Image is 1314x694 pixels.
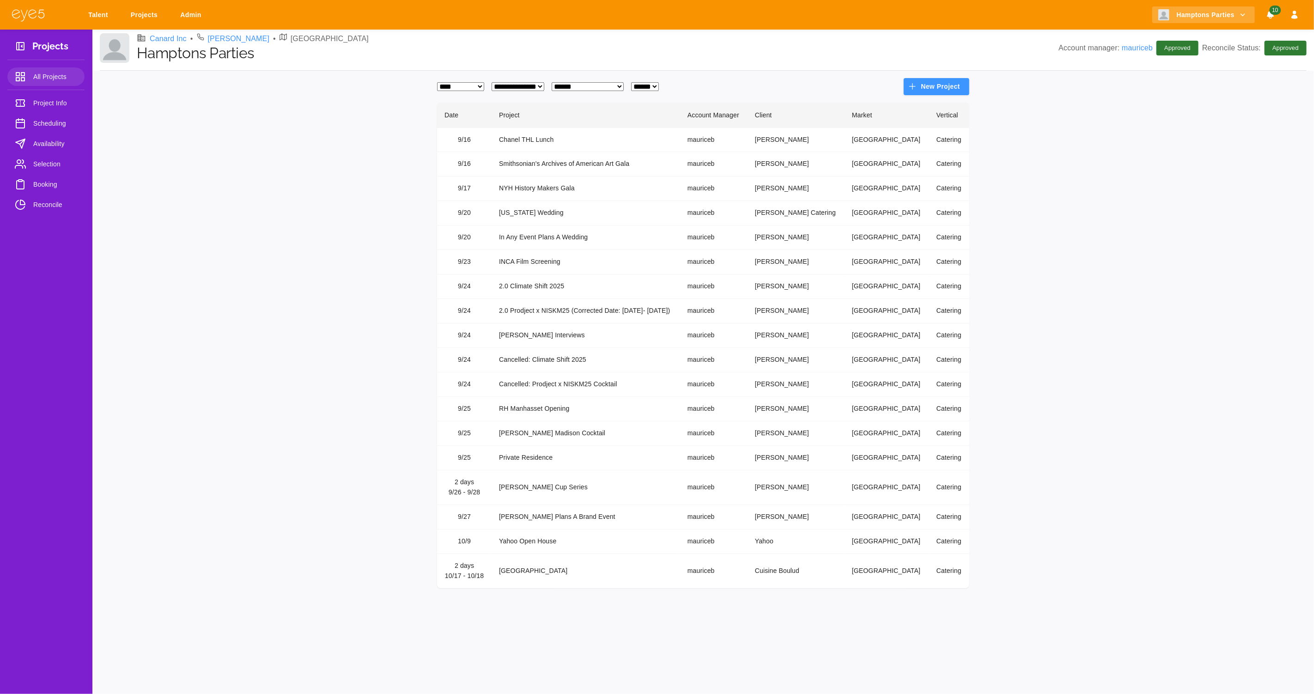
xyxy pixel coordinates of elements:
div: 9/24 [444,306,484,316]
td: INCA Film Screening [492,250,680,274]
div: 9/17 [444,183,484,194]
div: 10/9 [444,536,484,547]
p: Account manager: [1058,43,1153,54]
a: Reconcile [7,195,85,214]
a: mauriceb [1122,44,1153,52]
div: 2 days [444,477,484,487]
td: mauriceb [680,372,748,397]
td: Catering [929,348,969,372]
td: [PERSON_NAME] Madison Cocktail [492,421,680,446]
span: Selection [33,158,77,170]
td: Catering [929,554,969,588]
div: 2 days [444,561,484,571]
td: [GEOGRAPHIC_DATA] [845,201,929,225]
span: Booking [33,179,77,190]
a: [PERSON_NAME] [208,33,270,44]
td: [US_STATE] Wedding [492,201,680,225]
li: • [190,33,193,44]
td: [GEOGRAPHIC_DATA] [845,470,929,505]
td: Cancelled: Climate Shift 2025 [492,348,680,372]
div: 9/24 [444,281,484,292]
th: Market [845,103,929,128]
td: [GEOGRAPHIC_DATA] [845,505,929,530]
td: Catering [929,177,969,201]
td: Private Residence [492,446,680,470]
td: Catering [929,529,969,554]
td: Yahoo Open House [492,529,680,554]
td: [PERSON_NAME] [748,299,845,323]
td: Catering [929,274,969,299]
div: 9/16 [444,135,484,145]
span: Reconcile [33,199,77,210]
a: All Projects [7,67,85,86]
td: Catering [929,128,969,152]
h1: Hamptons Parties [137,44,1058,62]
td: [GEOGRAPHIC_DATA] [845,348,929,372]
td: [GEOGRAPHIC_DATA] [845,421,929,446]
td: [PERSON_NAME] [748,348,845,372]
td: [PERSON_NAME] [748,505,845,530]
div: 9/24 [444,330,484,341]
td: 2.0 Prodject x NISKM25 (Corrected Date: [DATE]- [DATE]) [492,299,680,323]
th: Vertical [929,103,969,128]
td: In Any Event Plans A Wedding [492,225,680,250]
p: [GEOGRAPHIC_DATA] [291,33,369,44]
td: [GEOGRAPHIC_DATA] [845,128,929,152]
td: mauriceb [680,397,748,421]
td: mauriceb [680,505,748,530]
button: New Project [904,78,969,95]
td: RH Manhasset Opening [492,397,680,421]
div: 9/24 [444,379,484,390]
span: Approved [1267,43,1304,53]
td: [GEOGRAPHIC_DATA] [845,554,929,588]
div: 9/25 [444,404,484,414]
div: 9/26 - 9/28 [444,487,484,498]
td: Chanel THL Lunch [492,128,680,152]
td: Catering [929,225,969,250]
td: [PERSON_NAME] [748,470,845,505]
td: [PERSON_NAME] Plans A Brand Event [492,505,680,530]
td: mauriceb [680,554,748,588]
th: Project [492,103,680,128]
td: Catering [929,397,969,421]
td: [GEOGRAPHIC_DATA] [492,554,680,588]
td: [PERSON_NAME] [748,397,845,421]
td: mauriceb [680,201,748,225]
td: [PERSON_NAME] [748,274,845,299]
a: Projects [125,6,167,24]
td: [GEOGRAPHIC_DATA] [845,177,929,201]
td: Cuisine Boulud [748,554,845,588]
td: [PERSON_NAME] [748,446,845,470]
td: [GEOGRAPHIC_DATA] [845,323,929,348]
td: [PERSON_NAME] Cup Series [492,470,680,505]
td: [GEOGRAPHIC_DATA] [845,446,929,470]
td: [GEOGRAPHIC_DATA] [845,152,929,177]
td: mauriceb [680,421,748,446]
div: 9/27 [444,512,484,522]
td: mauriceb [680,152,748,177]
td: [GEOGRAPHIC_DATA] [845,225,929,250]
a: Availability [7,134,85,153]
td: [GEOGRAPHIC_DATA] [845,250,929,274]
td: mauriceb [680,274,748,299]
td: [PERSON_NAME] [748,225,845,250]
a: Booking [7,175,85,194]
th: Date [437,103,492,128]
span: 10 [1269,6,1281,15]
button: Notifications [1262,6,1279,24]
a: Talent [82,6,117,24]
td: [PERSON_NAME] [748,421,845,446]
div: 9/24 [444,355,484,365]
td: mauriceb [680,348,748,372]
td: Catering [929,470,969,505]
td: Catering [929,421,969,446]
h3: Projects [32,41,68,55]
td: Catering [929,323,969,348]
a: Canard Inc [150,33,187,44]
span: Scheduling [33,118,77,129]
td: mauriceb [680,225,748,250]
td: [PERSON_NAME] Interviews [492,323,680,348]
td: mauriceb [680,446,748,470]
td: mauriceb [680,323,748,348]
div: 9/23 [444,257,484,267]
